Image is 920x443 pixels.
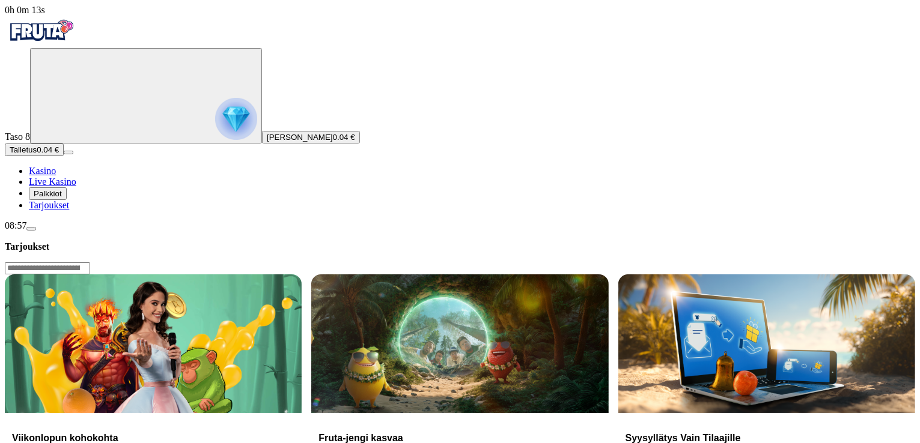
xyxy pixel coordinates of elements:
img: Syysyllätys Vain Tilaajille [618,274,915,413]
span: 08:57 [5,220,26,231]
img: Viikonlopun kohokohta [5,274,302,413]
input: Search [5,262,90,274]
button: reward progress [30,48,262,143]
span: [PERSON_NAME] [267,133,333,142]
button: [PERSON_NAME]0.04 € [262,131,360,143]
button: Talletusplus icon0.04 € [5,143,64,156]
a: Fruta [5,37,77,47]
a: diamond iconKasino [29,166,56,176]
img: reward progress [215,98,257,140]
span: Talletus [10,145,37,154]
img: Fruta-jengi kasvaa [311,274,608,413]
span: Kasino [29,166,56,176]
span: Live Kasino [29,176,76,187]
span: user session time [5,5,45,15]
button: menu [26,227,36,231]
button: menu [64,151,73,154]
img: Fruta [5,16,77,46]
button: reward iconPalkkiot [29,187,67,200]
nav: Primary [5,16,915,211]
a: gift-inverted iconTarjoukset [29,200,69,210]
a: poker-chip iconLive Kasino [29,176,76,187]
span: Palkkiot [34,189,62,198]
span: 0.04 € [333,133,355,142]
h3: Tarjoukset [5,241,915,252]
span: 0.04 € [37,145,59,154]
span: Tarjoukset [29,200,69,210]
span: Taso 8 [5,131,30,142]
